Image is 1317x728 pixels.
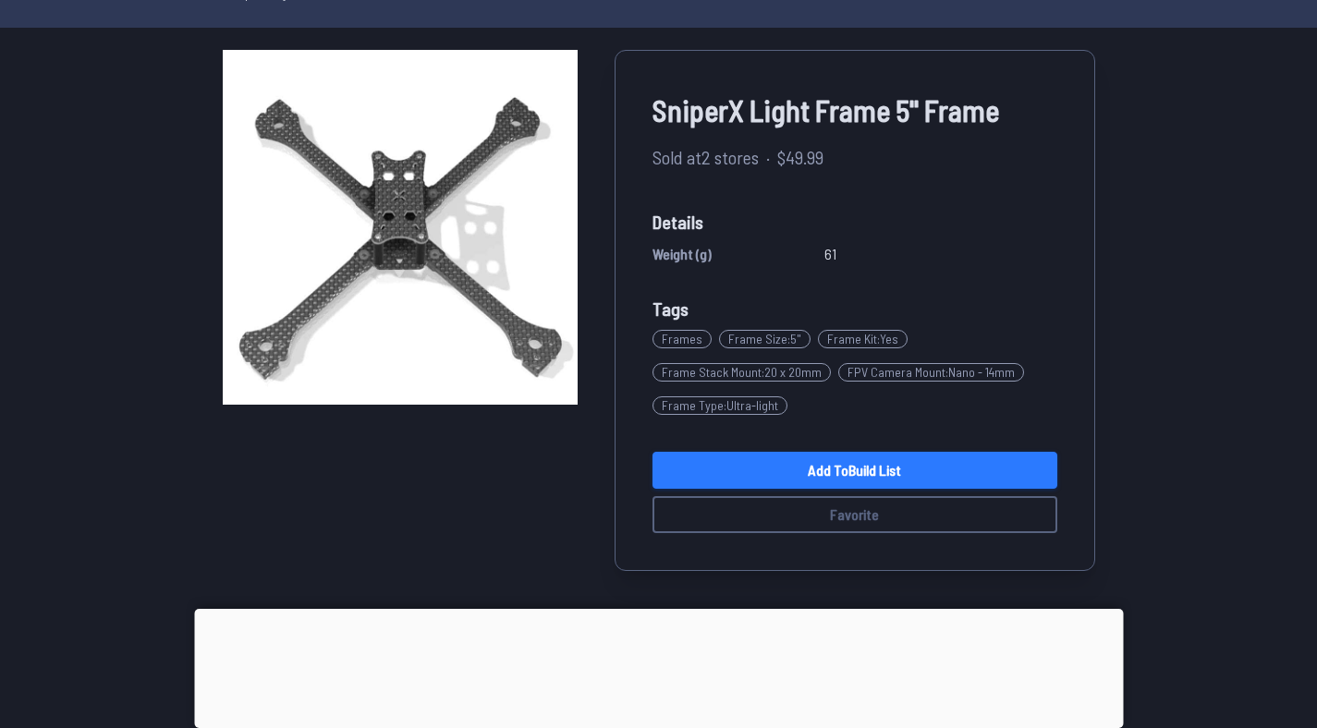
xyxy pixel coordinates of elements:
[777,143,823,171] span: $49.99
[719,322,818,356] a: Frame Size:5"
[824,243,836,265] span: 61
[818,330,908,348] span: Frame Kit : Yes
[652,496,1057,533] button: Favorite
[652,322,719,356] a: Frames
[766,143,770,171] span: ·
[652,243,712,265] span: Weight (g)
[652,356,838,389] a: Frame Stack Mount:20 x 20mm
[652,143,759,171] span: Sold at 2 stores
[194,609,1123,723] iframe: Advertisement
[652,396,787,415] span: Frame Type : Ultra-light
[719,330,811,348] span: Frame Size : 5"
[652,363,831,382] span: Frame Stack Mount : 20 x 20mm
[652,330,712,348] span: Frames
[818,322,915,356] a: Frame Kit:Yes
[652,297,689,320] span: Tags
[223,50,578,405] img: image
[838,356,1031,389] a: FPV Camera Mount:Nano - 14mm
[652,88,1057,132] span: SniperX Light Frame 5" Frame
[838,363,1024,382] span: FPV Camera Mount : Nano - 14mm
[652,208,1057,236] span: Details
[652,452,1057,489] a: Add toBuild List
[652,389,795,422] a: Frame Type:Ultra-light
